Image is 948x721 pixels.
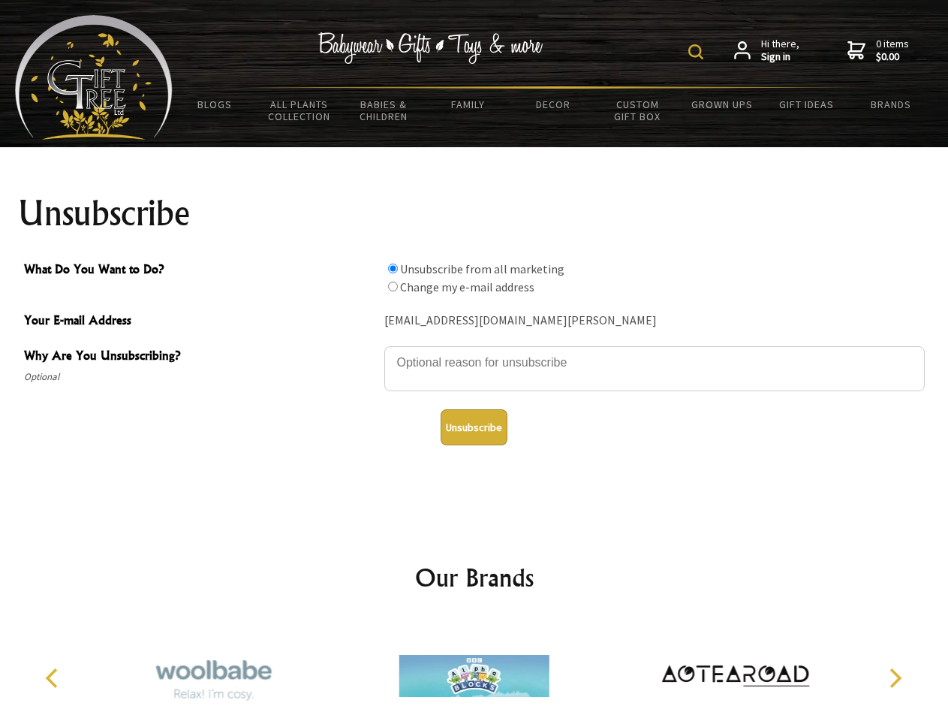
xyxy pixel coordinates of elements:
[388,282,398,291] input: What Do You Want to Do?
[400,279,534,294] label: Change my e-mail address
[30,560,919,596] h2: Our Brands
[18,195,931,231] h1: Unsubscribe
[24,346,377,368] span: Why Are You Unsubscribing?
[384,346,925,391] textarea: Why Are You Unsubscribing?
[24,311,377,333] span: Your E-mail Address
[876,37,909,64] span: 0 items
[441,409,507,445] button: Unsubscribe
[342,89,426,132] a: Babies & Children
[15,15,173,140] img: Babyware - Gifts - Toys and more...
[761,38,799,64] span: Hi there,
[510,89,595,120] a: Decor
[764,89,849,120] a: Gift Ideas
[876,50,909,64] strong: $0.00
[173,89,257,120] a: BLOGS
[24,368,377,386] span: Optional
[878,662,911,695] button: Next
[388,264,398,273] input: What Do You Want to Do?
[400,261,564,276] label: Unsubscribe from all marketing
[384,309,925,333] div: [EMAIL_ADDRESS][DOMAIN_NAME][PERSON_NAME]
[849,89,934,120] a: Brands
[257,89,342,132] a: All Plants Collection
[679,89,764,120] a: Grown Ups
[38,662,71,695] button: Previous
[318,32,543,64] img: Babywear - Gifts - Toys & more
[426,89,511,120] a: Family
[847,38,909,64] a: 0 items$0.00
[761,50,799,64] strong: Sign in
[734,38,799,64] a: Hi there,Sign in
[688,44,703,59] img: product search
[24,260,377,282] span: What Do You Want to Do?
[595,89,680,132] a: Custom Gift Box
